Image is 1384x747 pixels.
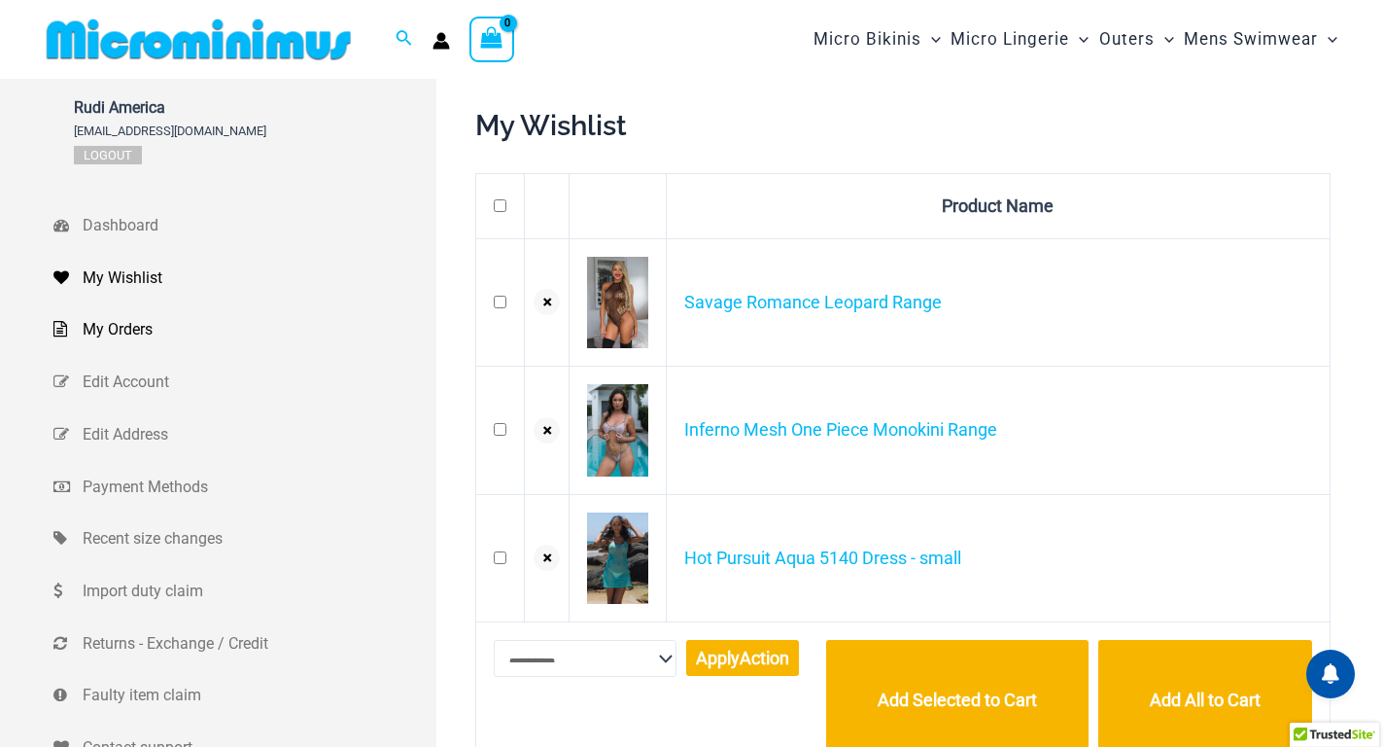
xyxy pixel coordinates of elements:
[587,257,648,349] img: Savage Romance Leopard 115 Bodysuit 01
[1069,15,1089,64] span: Menu Toggle
[53,252,436,304] a: My Wishlist
[813,15,921,64] span: Micro Bikinis
[53,199,436,252] a: Dashboard
[469,17,514,61] a: View Shopping Cart, empty
[53,513,436,565] a: Recent size changes
[74,124,266,138] span: [EMAIL_ADDRESS][DOMAIN_NAME]
[1094,10,1179,69] a: OutersMenu ToggleMenu Toggle
[53,618,436,670] a: Returns - Exchange / Credit
[53,565,436,618] a: Import duty claim
[53,356,436,409] a: Edit Account
[53,303,436,356] a: My Orders
[83,420,432,449] span: Edit Address
[83,315,432,344] span: My Orders
[83,681,432,710] span: Faulty item claim
[83,629,432,658] span: Returns - Exchange / Credit
[1184,15,1318,64] span: Mens Swimwear
[587,513,648,605] img: Hot Pursuit Aqua 5140 Dress 01
[1099,15,1155,64] span: Outers
[684,292,942,312] a: Savage Romance Leopard Range
[83,577,432,606] span: Import duty claim
[83,211,432,240] span: Dashboard
[396,27,413,52] a: Search icon link
[1179,10,1342,69] a: Mens SwimwearMenu ToggleMenu Toggle
[806,7,1345,72] nav: Site Navigation
[921,15,941,64] span: Menu Toggle
[53,669,436,722] a: Faulty item claim
[475,107,1331,144] h2: My Wishlist
[1318,15,1337,64] span: Menu Toggle
[39,18,359,61] img: MM SHOP LOGO FLAT
[83,473,432,502] span: Payment Methods
[740,648,789,668] span: Action
[684,548,961,568] a: Hot Pursuit Aqua 5140 Dress - small
[74,98,266,117] span: Rudi America
[83,368,432,397] span: Edit Account
[809,10,946,69] a: Micro BikinisMenu ToggleMenu Toggle
[942,196,1054,216] span: Product Name
[53,461,436,514] a: Payment Methods
[74,146,142,164] a: Logout
[53,409,436,461] a: Edit Address
[83,264,432,293] span: My Wishlist
[684,419,997,440] a: Inferno Mesh One Piece Monokini Range
[587,384,648,477] img: Inferno Mesh Black White 8561 One Piece 05
[686,640,798,676] button: ApplyAction
[951,15,1069,64] span: Micro Lingerie
[83,524,432,553] span: Recent size changes
[1155,15,1174,64] span: Menu Toggle
[432,32,450,50] a: Account icon link
[946,10,1093,69] a: Micro LingerieMenu ToggleMenu Toggle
